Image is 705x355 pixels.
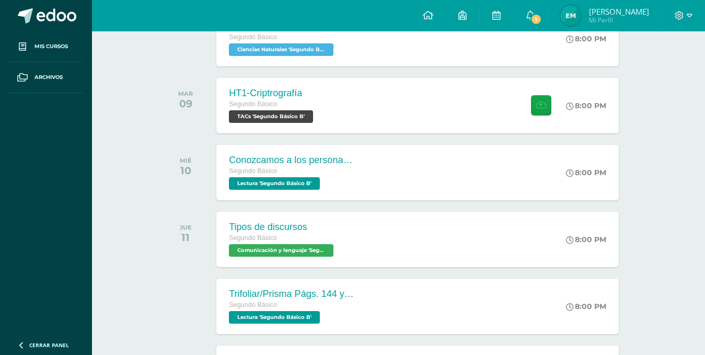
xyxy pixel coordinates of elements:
span: Ciencias Naturales 'Segundo Básico B' [229,43,333,56]
div: 8:00 PM [566,101,606,110]
img: 4f8da5852d47af88c5a7262c589691a0.png [560,5,581,26]
span: Archivos [34,73,63,82]
span: Cerrar panel [29,341,69,349]
span: 1 [530,14,542,25]
span: Mis cursos [34,42,68,51]
div: 10 [180,164,192,177]
div: Tipos de discursos [229,222,336,233]
div: 11 [180,231,192,244]
div: Trifoliar/Prisma Págs. 144 y 145 [229,289,354,300]
span: Segundo Básico [229,234,277,242]
span: TACs 'Segundo Básico B' [229,110,313,123]
div: Conozcamos a los personajes/Prisma Págs. 138 y 139 [229,155,354,166]
a: Archivos [8,62,84,93]
span: [PERSON_NAME] [589,6,649,17]
div: MIÉ [180,157,192,164]
span: Mi Perfil [589,16,649,25]
span: Segundo Básico [229,33,277,41]
div: 8:00 PM [566,302,606,311]
span: Comunicación y lenguaje 'Segundo Básico B' [229,244,333,257]
div: 8:00 PM [566,235,606,244]
div: MAR [178,90,193,97]
a: Mis cursos [8,31,84,62]
span: Lectura 'Segundo Básico B' [229,311,320,324]
div: JUE [180,224,192,231]
span: Segundo Básico [229,167,277,175]
div: 8:00 PM [566,168,606,177]
div: HT1-Criptrografía [229,88,316,99]
div: 09 [178,97,193,110]
span: Segundo Básico [229,301,277,308]
span: Segundo Básico [229,100,277,108]
span: Lectura 'Segundo Básico B' [229,177,320,190]
div: 8:00 PM [566,34,606,43]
